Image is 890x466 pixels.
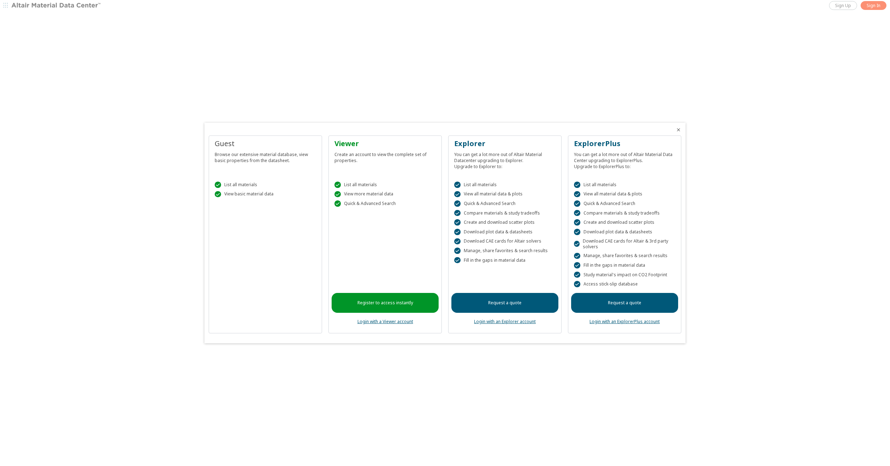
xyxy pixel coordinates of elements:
[574,182,675,188] div: List all materials
[574,262,675,268] div: Fill in the gaps in material data
[574,272,580,278] div: 
[215,182,316,188] div: List all materials
[334,191,341,198] div: 
[215,139,316,149] div: Guest
[454,257,556,263] div: Fill in the gaps in material data
[574,191,580,198] div: 
[334,149,436,163] div: Create an account to view the complete set of properties.
[454,200,556,207] div: Quick & Advanced Search
[571,293,678,313] a: Request a quote
[454,200,461,207] div: 
[215,191,221,198] div: 
[454,149,556,170] div: You can get a lot more out of Altair Material Datacenter upgrading to Explorer. Upgrade to Explor...
[454,229,461,235] div: 
[451,293,558,313] a: Request a quote
[574,149,675,170] div: You can get a lot more out of Altair Material Data Center upgrading to ExplorerPlus. Upgrade to E...
[454,257,461,263] div: 
[574,241,580,247] div: 
[334,182,436,188] div: List all materials
[574,253,675,259] div: Manage, share favorites & search results
[454,248,461,254] div: 
[676,127,681,133] button: Close
[454,219,556,226] div: Create and download scatter plots
[334,191,436,198] div: View more material data
[454,182,556,188] div: List all materials
[574,210,675,216] div: Compare materials & study tradeoffs
[574,281,580,287] div: 
[574,229,675,235] div: Download plot data & datasheets
[454,210,556,216] div: Compare materials & study tradeoffs
[332,293,439,313] a: Register to access instantly
[574,281,675,287] div: Access stick-slip database
[574,229,580,235] div: 
[334,182,341,188] div: 
[454,229,556,235] div: Download plot data & datasheets
[574,262,580,268] div: 
[215,182,221,188] div: 
[357,318,413,324] a: Login with a Viewer account
[474,318,536,324] a: Login with an Explorer account
[590,318,660,324] a: Login with an ExplorerPlus account
[454,182,461,188] div: 
[574,219,675,226] div: Create and download scatter plots
[334,200,436,207] div: Quick & Advanced Search
[574,182,580,188] div: 
[574,253,580,259] div: 
[454,219,461,226] div: 
[215,191,316,198] div: View basic material data
[574,219,580,226] div: 
[215,149,316,163] div: Browse our extensive material database, view basic properties from the datasheet.
[454,210,461,216] div: 
[454,191,461,198] div: 
[334,139,436,149] div: Viewer
[454,248,556,254] div: Manage, share favorites & search results
[574,200,675,207] div: Quick & Advanced Search
[574,210,580,216] div: 
[334,200,341,207] div: 
[454,238,461,245] div: 
[454,139,556,149] div: Explorer
[574,139,675,149] div: ExplorerPlus
[574,238,675,250] div: Download CAE cards for Altair & 3rd party solvers
[454,191,556,198] div: View all material data & plots
[454,238,556,245] div: Download CAE cards for Altair solvers
[574,191,675,198] div: View all material data & plots
[574,200,580,207] div: 
[574,272,675,278] div: Study material's impact on CO2 Footprint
